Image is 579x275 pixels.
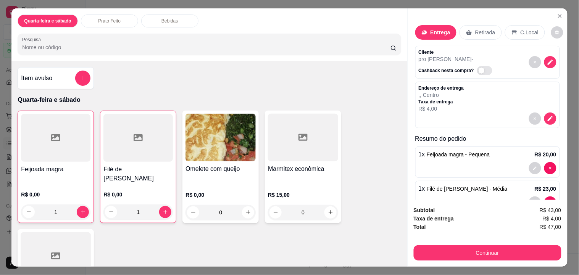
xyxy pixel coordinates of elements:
strong: Taxa de entrega [414,215,454,222]
span: Filé de [PERSON_NAME] - Média [427,186,508,192]
input: Pesquisa [22,43,390,51]
p: Taxa de entrega [419,99,464,105]
span: Feijoada magra - Pequena [427,151,490,158]
p: R$ 0,00 [103,191,173,198]
p: Cliente [419,49,495,55]
p: Resumo do pedido [415,134,560,143]
p: Entrega [431,29,450,36]
p: Bebidas [161,18,178,24]
strong: Total [414,224,426,230]
label: Pesquisa [22,36,44,43]
span: R$ 43,00 [540,206,561,214]
p: R$ 4,00 [419,105,464,113]
button: decrease-product-quantity [529,56,541,68]
p: Retirada [475,29,495,36]
p: R$ 23,00 [535,185,556,193]
span: R$ 47,00 [540,223,561,231]
button: Continuar [414,245,561,261]
p: pro [PERSON_NAME] - [419,55,495,63]
p: Cashback nesta compra? [419,68,474,74]
button: decrease-product-quantity [544,56,556,68]
p: R$ 0,00 [185,191,256,199]
p: R$ 20,00 [535,151,556,158]
button: decrease-product-quantity [529,162,541,174]
h4: Item avulso [21,74,52,83]
strong: Subtotal [414,207,435,213]
p: Endereço de entrega [419,85,464,91]
button: decrease-product-quantity [529,113,541,125]
p: 1 x [419,150,490,159]
h4: Omelete com queijo [185,164,256,174]
p: R$ 15,00 [268,191,338,199]
button: decrease-product-quantity [544,196,556,209]
button: decrease-product-quantity [529,196,541,209]
button: Close [554,10,566,22]
p: R$ 0,00 [21,191,90,198]
p: , , Centro [419,91,464,99]
button: decrease-product-quantity [544,113,556,125]
p: Quarta-feira e sábado [24,18,71,24]
h4: Filé de [PERSON_NAME] [103,165,173,183]
span: R$ 4,00 [543,214,561,223]
button: decrease-product-quantity [551,26,563,39]
p: C.Local [521,29,539,36]
p: Prato Feito [98,18,121,24]
h4: Marmitex econômica [268,164,338,174]
button: add-separate-item [75,71,90,86]
p: 1 x [419,184,508,193]
img: product-image [185,114,256,161]
label: Automatic updates [477,66,495,75]
p: Quarta-feira e sábado [18,95,401,105]
h4: Feijoada magra [21,165,90,174]
button: decrease-product-quantity [544,162,556,174]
